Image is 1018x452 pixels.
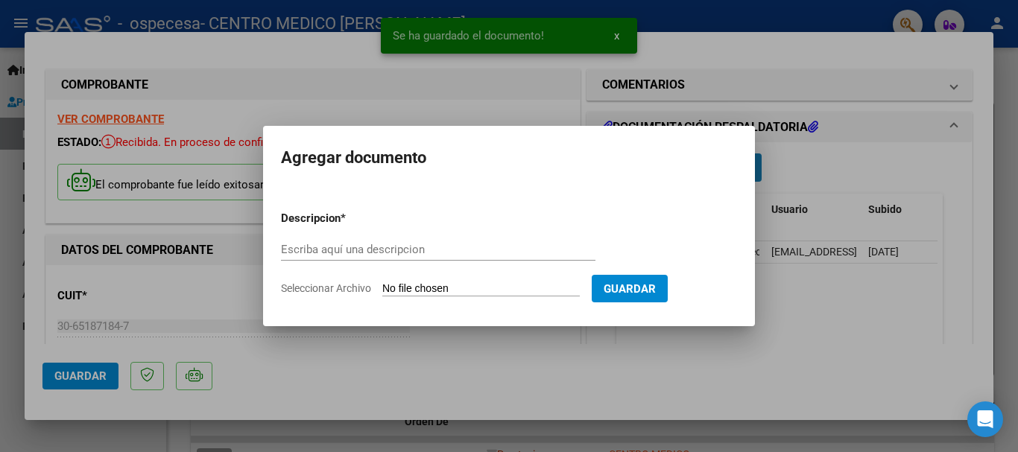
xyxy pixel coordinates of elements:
[281,282,371,294] span: Seleccionar Archivo
[281,144,737,172] h2: Agregar documento
[604,282,656,296] span: Guardar
[967,401,1003,437] div: Open Intercom Messenger
[281,210,418,227] p: Descripcion
[592,275,668,302] button: Guardar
